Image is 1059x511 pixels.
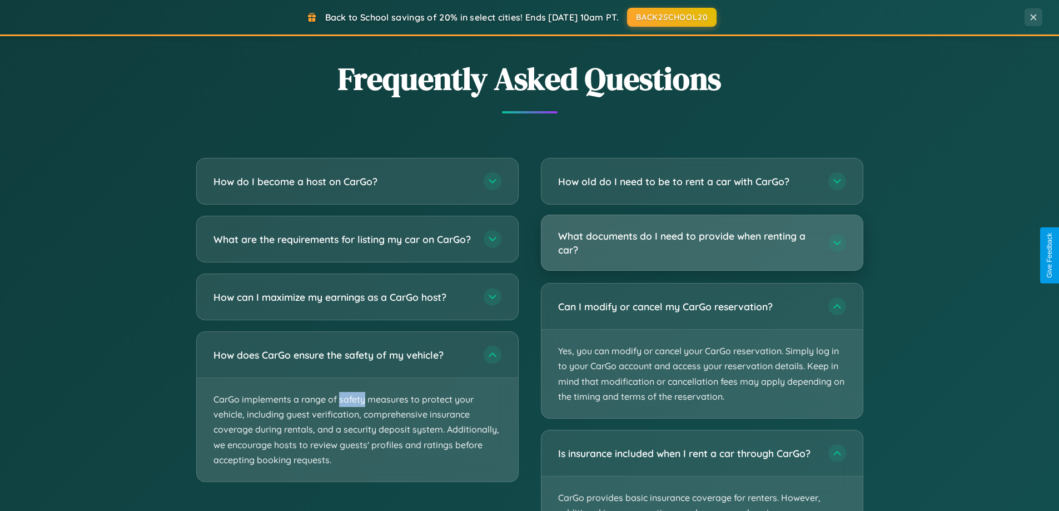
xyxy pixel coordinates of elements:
[325,12,619,23] span: Back to School savings of 20% in select cities! Ends [DATE] 10am PT.
[627,8,717,27] button: BACK2SCHOOL20
[213,290,473,304] h3: How can I maximize my earnings as a CarGo host?
[558,446,817,460] h3: Is insurance included when I rent a car through CarGo?
[1046,233,1053,278] div: Give Feedback
[558,229,817,256] h3: What documents do I need to provide when renting a car?
[213,348,473,362] h3: How does CarGo ensure the safety of my vehicle?
[213,175,473,188] h3: How do I become a host on CarGo?
[197,378,518,482] p: CarGo implements a range of safety measures to protect your vehicle, including guest verification...
[558,300,817,314] h3: Can I modify or cancel my CarGo reservation?
[213,232,473,246] h3: What are the requirements for listing my car on CarGo?
[541,330,863,418] p: Yes, you can modify or cancel your CarGo reservation. Simply log in to your CarGo account and acc...
[196,57,863,100] h2: Frequently Asked Questions
[558,175,817,188] h3: How old do I need to be to rent a car with CarGo?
